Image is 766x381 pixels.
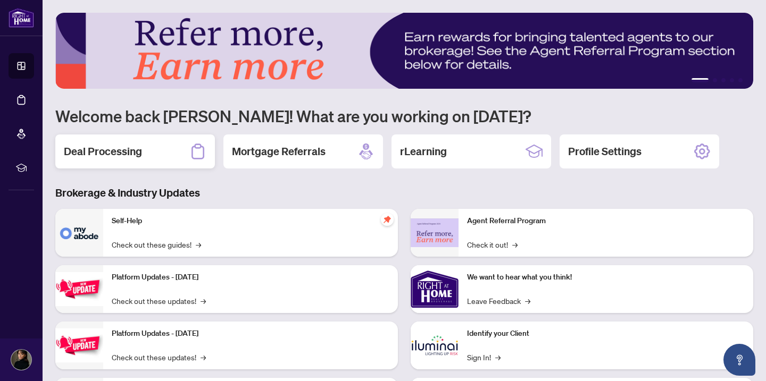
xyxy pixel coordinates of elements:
button: 2 [713,78,717,82]
button: 4 [730,78,734,82]
span: → [525,295,530,307]
p: Platform Updates - [DATE] [112,272,389,283]
button: Open asap [723,344,755,376]
a: Check out these guides!→ [112,239,201,250]
h2: Mortgage Referrals [232,144,326,159]
a: Check it out!→ [467,239,518,250]
img: Slide 0 [55,13,753,89]
p: Self-Help [112,215,389,227]
h2: Profile Settings [568,144,642,159]
a: Leave Feedback→ [467,295,530,307]
img: Platform Updates - July 21, 2025 [55,272,103,306]
img: Identify your Client [411,321,459,369]
button: 5 [738,78,743,82]
img: Profile Icon [11,350,31,370]
img: Self-Help [55,209,103,257]
h2: rLearning [400,144,447,159]
a: Sign In!→ [467,351,501,363]
span: → [201,351,206,363]
p: Identify your Client [467,328,745,340]
span: pushpin [381,213,394,226]
button: 3 [721,78,726,82]
span: → [196,239,201,250]
p: We want to hear what you think! [467,272,745,283]
p: Platform Updates - [DATE] [112,328,389,340]
p: Agent Referral Program [467,215,745,227]
span: → [495,351,501,363]
span: → [201,295,206,307]
img: We want to hear what you think! [411,265,459,313]
button: 1 [692,78,709,82]
h2: Deal Processing [64,144,142,159]
img: Platform Updates - July 8, 2025 [55,328,103,362]
a: Check out these updates!→ [112,351,206,363]
a: Check out these updates!→ [112,295,206,307]
img: logo [9,8,34,28]
h3: Brokerage & Industry Updates [55,185,753,200]
img: Agent Referral Program [411,218,459,248]
h1: Welcome back [PERSON_NAME]! What are you working on [DATE]? [55,106,753,126]
span: → [512,239,518,250]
